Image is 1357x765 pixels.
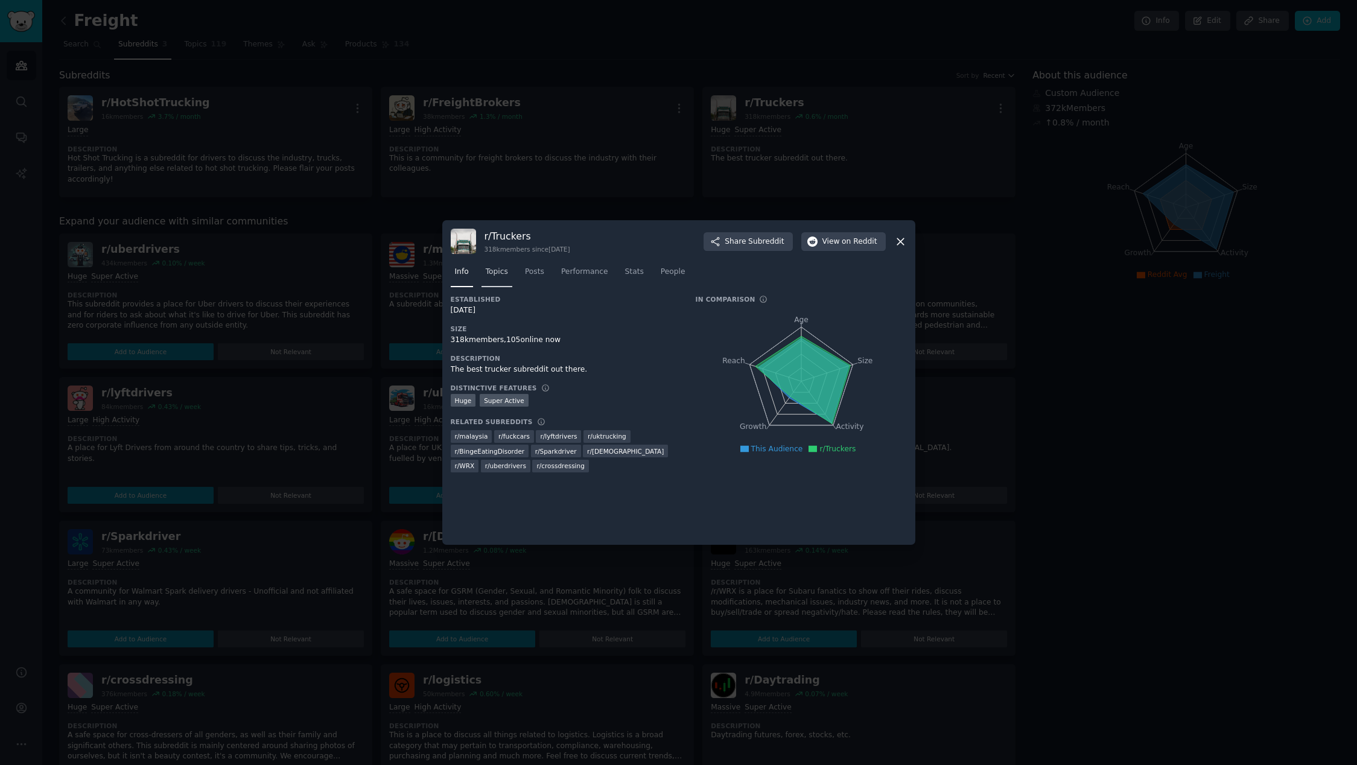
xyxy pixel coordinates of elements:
[451,394,476,407] div: Huge
[625,267,644,278] span: Stats
[661,267,685,278] span: People
[451,305,679,316] div: [DATE]
[455,447,525,456] span: r/ BingeEatingDisorder
[480,394,529,407] div: Super Active
[486,267,508,278] span: Topics
[536,462,584,470] span: r/ crossdressing
[485,462,526,470] span: r/ uberdrivers
[451,384,537,392] h3: Distinctive Features
[525,267,544,278] span: Posts
[794,316,809,324] tspan: Age
[485,230,570,243] h3: r/ Truckers
[451,364,679,375] div: The best trucker subreddit out there.
[725,236,784,247] span: Share
[451,325,679,333] h3: Size
[822,236,877,247] span: View
[521,262,548,287] a: Posts
[455,432,488,440] span: r/ malaysia
[801,232,886,252] button: Viewon Reddit
[561,267,608,278] span: Performance
[451,417,533,426] h3: Related Subreddits
[857,357,872,365] tspan: Size
[587,447,664,456] span: r/ [DEMOGRAPHIC_DATA]
[588,432,626,440] span: r/ uktrucking
[451,262,473,287] a: Info
[498,432,530,440] span: r/ fuckcars
[748,236,784,247] span: Subreddit
[751,445,803,453] span: This Audience
[557,262,612,287] a: Performance
[481,262,512,287] a: Topics
[621,262,648,287] a: Stats
[842,236,877,247] span: on Reddit
[696,295,755,303] h3: In Comparison
[540,432,577,440] span: r/ lyftdrivers
[535,447,577,456] span: r/ Sparkdriver
[656,262,690,287] a: People
[485,245,570,253] div: 318k members since [DATE]
[451,335,679,346] div: 318k members, 105 online now
[451,295,679,303] h3: Established
[836,423,863,431] tspan: Activity
[722,357,745,365] tspan: Reach
[451,354,679,363] h3: Description
[455,267,469,278] span: Info
[451,229,476,254] img: Truckers
[455,462,475,470] span: r/ WRX
[819,445,856,453] span: r/Truckers
[704,232,792,252] button: ShareSubreddit
[740,423,766,431] tspan: Growth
